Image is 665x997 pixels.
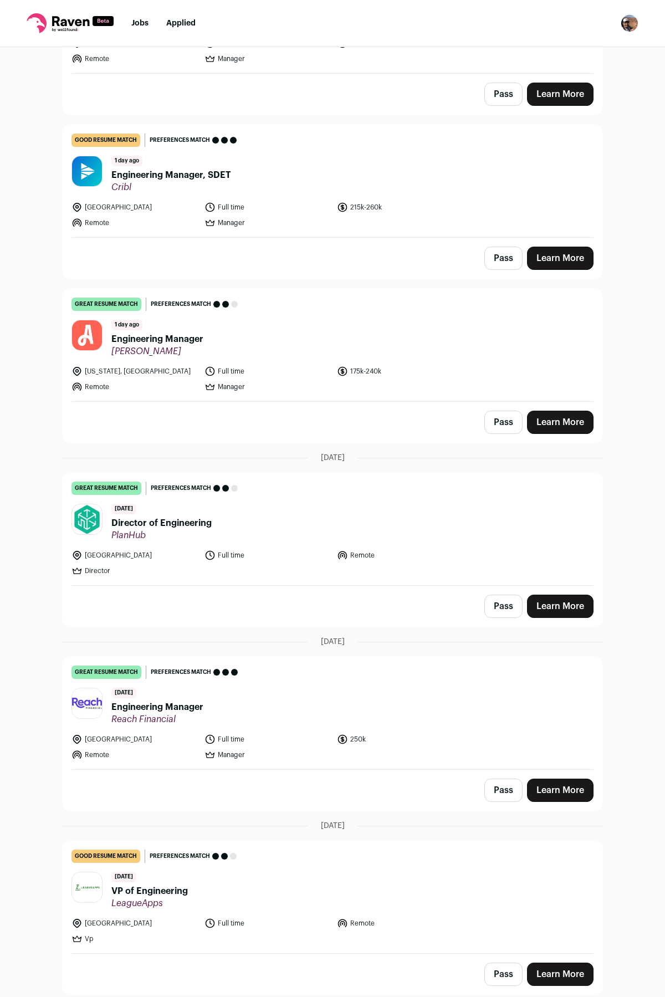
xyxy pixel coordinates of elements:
[484,247,523,270] button: Pass
[111,884,188,898] span: VP of Engineering
[484,83,523,106] button: Pass
[204,217,331,228] li: Manager
[71,482,141,495] div: great resume match
[151,483,211,494] span: Preferences match
[527,595,594,618] a: Learn More
[337,918,463,929] li: Remote
[527,963,594,986] a: Learn More
[131,19,149,27] a: Jobs
[111,320,142,330] span: 1 day ago
[71,202,198,213] li: [GEOGRAPHIC_DATA]
[71,749,198,760] li: Remote
[72,320,102,350] img: 9706f518e01a7e39684bfad8991a5aa7f3301883c64dc999b7244c3c2002973b.jpg
[621,14,638,32] img: 1692421-medium_jpg
[71,298,141,311] div: great resume match
[151,667,211,678] span: Preferences match
[63,289,602,401] a: great resume match Preferences match 1 day ago Engineering Manager [PERSON_NAME] [US_STATE], [GEO...
[72,503,102,535] img: 461f474cf81a4b4f8d3931d903e0cd881584f12e4d216dc45f931ba0bb820d47.png
[204,550,331,561] li: Full time
[72,156,102,186] img: aac85fbee0fd35df2b1d7eceab885039613023d014bee40dd848814b3dafdff0.jpg
[72,876,102,899] img: ab3f35b3b1d04164f7f0d8fbf3578322ff169f74285319c6cb7bbc2fcf03e170.png
[111,517,212,530] span: Director of Engineering
[527,411,594,434] a: Learn More
[71,366,198,377] li: [US_STATE], [GEOGRAPHIC_DATA]
[71,53,198,64] li: Remote
[204,202,331,213] li: Full time
[63,657,602,769] a: great resume match Preferences match [DATE] Engineering Manager Reach Financial [GEOGRAPHIC_DATA]...
[71,666,141,679] div: great resume match
[71,565,198,576] li: Director
[151,299,211,310] span: Preferences match
[111,156,142,166] span: 1 day ago
[204,918,331,929] li: Full time
[63,125,602,237] a: good resume match Preferences match 1 day ago Engineering Manager, SDET Cribl [GEOGRAPHIC_DATA] F...
[111,168,231,182] span: Engineering Manager, SDET
[321,820,345,831] span: [DATE]
[111,530,212,541] span: PlanHub
[72,688,102,718] img: 96347660c63476252a85b1fb2a7192472d8382e29de032b97d46f171e72ea497.jpg
[621,14,638,32] button: Open dropdown
[204,381,331,392] li: Manager
[204,53,331,64] li: Manager
[71,933,198,944] li: Vp
[321,636,345,647] span: [DATE]
[204,734,331,745] li: Full time
[71,217,198,228] li: Remote
[166,19,196,27] a: Applied
[204,749,331,760] li: Manager
[111,688,136,698] span: [DATE]
[71,550,198,561] li: [GEOGRAPHIC_DATA]
[71,850,140,863] div: good resume match
[337,550,463,561] li: Remote
[337,734,463,745] li: 250k
[111,701,203,714] span: Engineering Manager
[111,182,231,193] span: Cribl
[484,595,523,618] button: Pass
[111,333,203,346] span: Engineering Manager
[111,872,136,882] span: [DATE]
[527,83,594,106] a: Learn More
[484,779,523,802] button: Pass
[484,411,523,434] button: Pass
[321,452,345,463] span: [DATE]
[111,714,203,725] span: Reach Financial
[71,381,198,392] li: Remote
[111,898,188,909] span: LeagueApps
[71,918,198,929] li: [GEOGRAPHIC_DATA]
[337,366,463,377] li: 175k-240k
[111,504,136,514] span: [DATE]
[527,779,594,802] a: Learn More
[484,963,523,986] button: Pass
[71,134,140,147] div: good resume match
[204,366,331,377] li: Full time
[63,473,602,585] a: great resume match Preferences match [DATE] Director of Engineering PlanHub [GEOGRAPHIC_DATA] Ful...
[150,851,210,862] span: Preferences match
[63,841,602,953] a: good resume match Preferences match [DATE] VP of Engineering LeagueApps [GEOGRAPHIC_DATA] Full ti...
[527,247,594,270] a: Learn More
[150,135,210,146] span: Preferences match
[71,734,198,745] li: [GEOGRAPHIC_DATA]
[337,202,463,213] li: 215k-260k
[111,346,203,357] span: [PERSON_NAME]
